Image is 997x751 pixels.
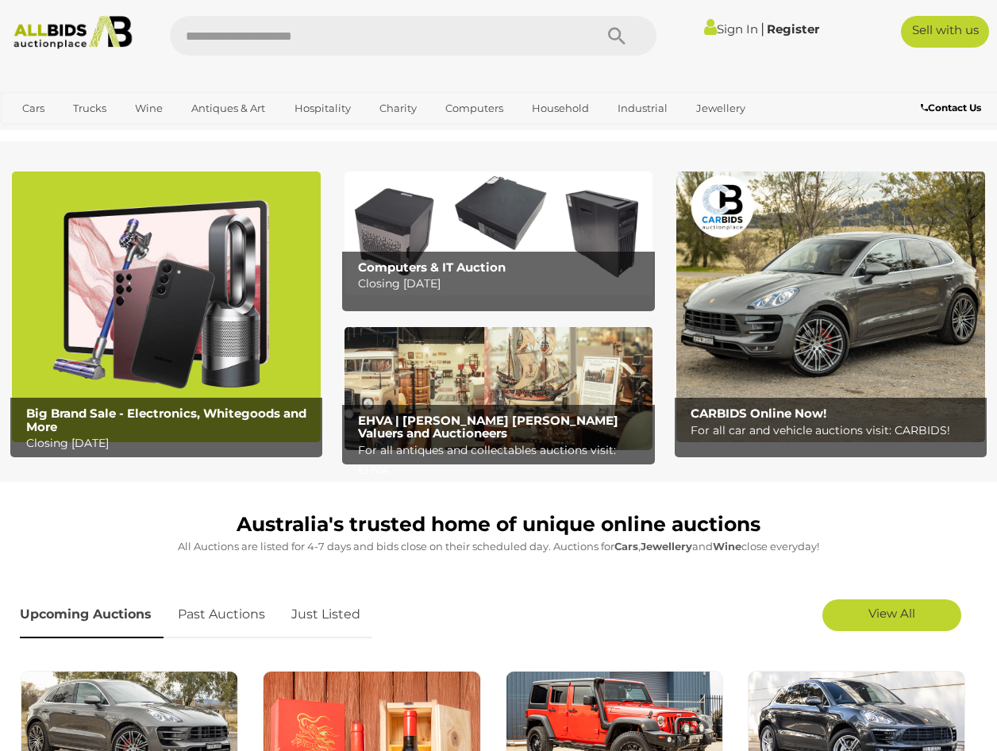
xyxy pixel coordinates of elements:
[63,95,117,121] a: Trucks
[279,591,372,638] a: Just Listed
[868,606,915,621] span: View All
[921,99,985,117] a: Contact Us
[284,95,361,121] a: Hospitality
[345,327,653,451] a: EHVA | Evans Hastings Valuers and Auctioneers EHVA | [PERSON_NAME] [PERSON_NAME] Valuers and Auct...
[166,591,277,638] a: Past Auctions
[26,433,315,453] p: Closing [DATE]
[691,421,980,441] p: For all car and vehicle auctions visit: CARBIDS!
[12,171,321,441] a: Big Brand Sale - Electronics, Whitegoods and More Big Brand Sale - Electronics, Whitegoods and Mo...
[704,21,758,37] a: Sign In
[369,95,427,121] a: Charity
[358,413,618,441] b: EHVA | [PERSON_NAME] [PERSON_NAME] Valuers and Auctioneers
[125,95,173,121] a: Wine
[181,95,275,121] a: Antiques & Art
[676,171,985,441] img: CARBIDS Online Now!
[20,514,977,536] h1: Australia's trusted home of unique online auctions
[713,540,741,553] strong: Wine
[676,171,985,441] a: CARBIDS Online Now! CARBIDS Online Now! For all car and vehicle auctions visit: CARBIDS!
[12,171,321,441] img: Big Brand Sale - Electronics, Whitegoods and More
[522,95,599,121] a: Household
[577,16,656,56] button: Search
[20,537,977,556] p: All Auctions are listed for 4-7 days and bids close on their scheduled day. Auctions for , and cl...
[686,95,756,121] a: Jewellery
[760,20,764,37] span: |
[901,16,989,48] a: Sell with us
[71,121,124,148] a: Sports
[358,274,647,294] p: Closing [DATE]
[691,406,826,421] b: CARBIDS Online Now!
[921,102,981,114] b: Contact Us
[26,406,306,434] b: Big Brand Sale - Electronics, Whitegoods and More
[345,171,653,295] a: Computers & IT Auction Computers & IT Auction Closing [DATE]
[345,327,653,451] img: EHVA | Evans Hastings Valuers and Auctioneers
[132,121,265,148] a: [GEOGRAPHIC_DATA]
[345,171,653,295] img: Computers & IT Auction
[358,260,506,275] b: Computers & IT Auction
[20,591,164,638] a: Upcoming Auctions
[822,599,961,631] a: View All
[607,95,678,121] a: Industrial
[435,95,514,121] a: Computers
[12,121,63,148] a: Office
[614,540,638,553] strong: Cars
[12,95,55,121] a: Cars
[358,441,647,480] p: For all antiques and collectables auctions visit: EHVA
[641,540,692,553] strong: Jewellery
[767,21,819,37] a: Register
[7,16,139,49] img: Allbids.com.au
